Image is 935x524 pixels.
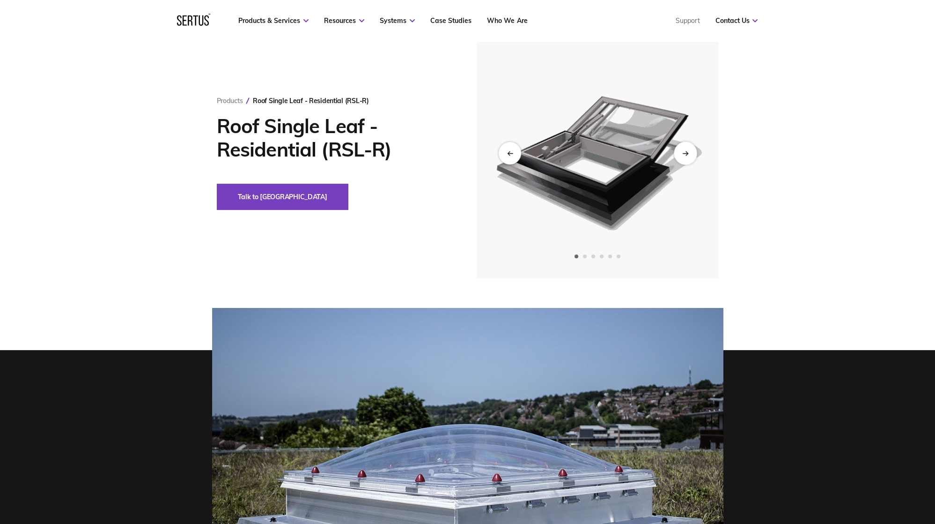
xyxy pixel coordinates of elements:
[608,255,612,258] span: Go to slide 5
[600,255,604,258] span: Go to slide 4
[217,97,243,105] a: Products
[499,142,521,165] div: Previous slide
[217,184,348,210] button: Talk to [GEOGRAPHIC_DATA]
[675,16,699,25] a: Support
[217,114,449,161] h1: Roof Single Leaf - Residential (RSL-R)
[674,142,697,165] div: Next slide
[617,255,620,258] span: Go to slide 6
[238,16,309,25] a: Products & Services
[487,16,527,25] a: Who We Are
[583,255,587,258] span: Go to slide 2
[715,16,758,25] a: Contact Us
[380,16,415,25] a: Systems
[591,255,595,258] span: Go to slide 3
[430,16,471,25] a: Case Studies
[324,16,364,25] a: Resources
